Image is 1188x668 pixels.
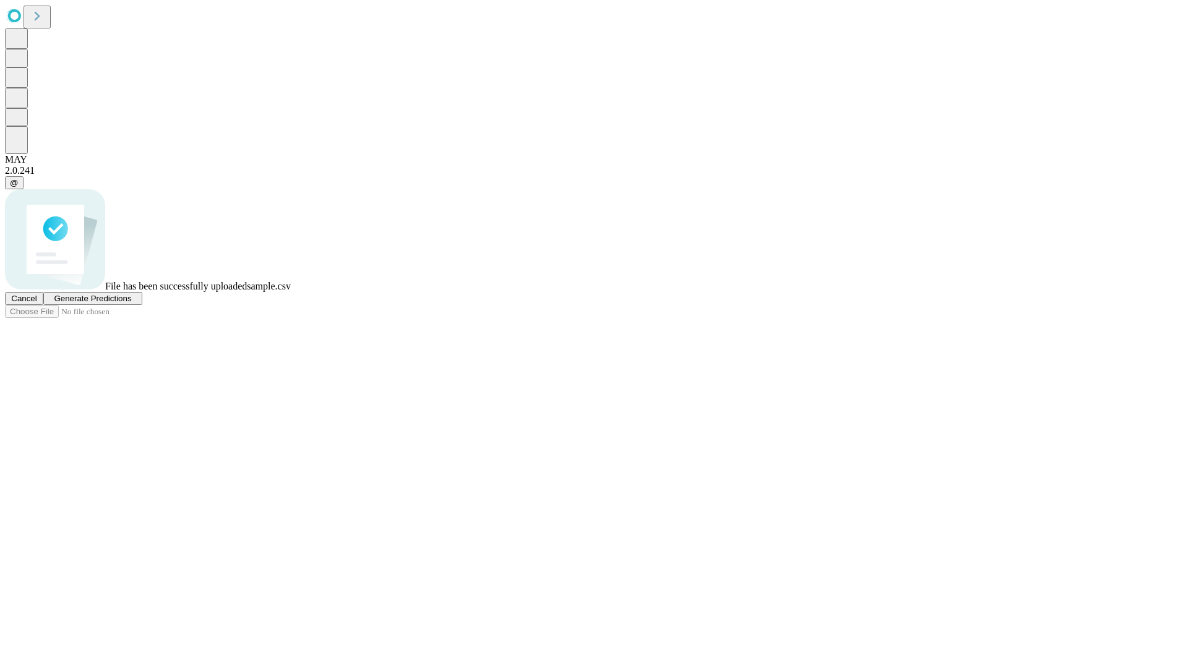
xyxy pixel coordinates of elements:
div: MAY [5,154,1183,165]
span: sample.csv [247,281,291,291]
span: Generate Predictions [54,294,131,303]
span: Cancel [11,294,37,303]
button: Cancel [5,292,43,305]
button: @ [5,176,24,189]
div: 2.0.241 [5,165,1183,176]
span: File has been successfully uploaded [105,281,247,291]
button: Generate Predictions [43,292,142,305]
span: @ [10,178,19,187]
